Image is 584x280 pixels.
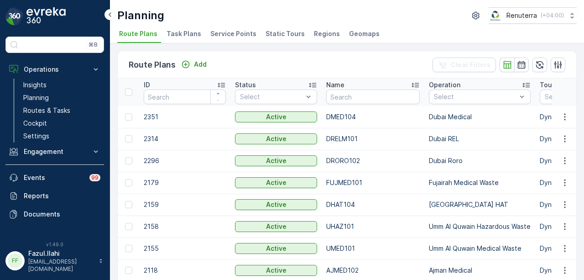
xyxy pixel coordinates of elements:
[322,106,424,128] td: DMED104
[266,29,305,38] span: Static Tours
[266,266,287,275] p: Active
[424,238,535,259] td: Umm Al Quwain Medical Waste
[266,244,287,253] p: Active
[322,194,424,216] td: DHAT104
[5,187,104,205] a: Reports
[506,11,537,20] p: Renuterra
[240,92,303,101] p: Select
[424,216,535,238] td: Umm Al Quwain Hazardous Waste
[125,135,132,143] div: Toggle Row Selected
[20,104,104,117] a: Routes & Tasks
[266,156,287,165] p: Active
[125,267,132,274] div: Toggle Row Selected
[194,60,207,69] p: Add
[26,7,66,26] img: logo_dark-DEwI_e13.png
[266,134,287,143] p: Active
[235,199,317,210] button: Active
[322,128,424,150] td: DRELM101
[24,173,84,182] p: Events
[23,132,49,141] p: Settings
[424,172,535,194] td: Fujairah Medical Waste
[20,117,104,130] a: Cockpit
[433,58,496,72] button: Clear Filters
[5,169,104,187] a: Events99
[322,172,424,194] td: FUJMED101
[235,155,317,166] button: Active
[20,91,104,104] a: Planning
[210,29,256,38] span: Service Points
[434,92,516,101] p: Select
[5,249,104,273] button: FFFazul.Ilahi[EMAIL_ADDRESS][DOMAIN_NAME]
[424,194,535,216] td: [GEOGRAPHIC_DATA] HAT
[139,238,230,259] td: 2155
[489,7,577,24] button: Renuterra(+04:00)
[235,243,317,254] button: Active
[5,7,24,26] img: logo
[139,172,230,194] td: 2179
[322,150,424,172] td: DRORO102
[20,130,104,143] a: Settings
[424,106,535,128] td: Dubai Medical
[28,249,94,258] p: Fazul.Ilahi
[235,221,317,232] button: Active
[541,12,564,19] p: ( +04:00 )
[235,133,317,144] button: Active
[5,143,104,161] button: Engagement
[144,90,226,104] input: Search
[89,41,98,48] p: ⌘B
[5,205,104,223] a: Documents
[24,65,86,74] p: Operations
[429,80,460,90] p: Operation
[144,80,150,90] p: ID
[266,200,287,209] p: Active
[24,210,100,219] p: Documents
[125,179,132,186] div: Toggle Row Selected
[125,157,132,164] div: Toggle Row Selected
[117,8,164,23] p: Planning
[139,216,230,238] td: 2158
[177,59,210,70] button: Add
[91,174,99,181] p: 99
[489,11,503,21] img: Screenshot_2024-07-26_at_13.33.01.png
[23,80,47,90] p: Insights
[5,242,104,247] span: v 1.49.0
[266,222,287,231] p: Active
[326,90,420,104] input: Search
[23,106,70,115] p: Routes & Tasks
[235,265,317,276] button: Active
[125,113,132,121] div: Toggle Row Selected
[326,80,344,90] p: Name
[139,106,230,128] td: 2351
[28,258,94,273] p: [EMAIL_ADDRESS][DOMAIN_NAME]
[20,79,104,91] a: Insights
[266,112,287,122] p: Active
[167,29,201,38] span: Task Plans
[125,245,132,252] div: Toggle Row Selected
[322,238,424,259] td: UMED101
[24,191,100,201] p: Reports
[8,254,22,268] div: FF
[235,80,256,90] p: Status
[23,93,49,102] p: Planning
[5,60,104,79] button: Operations
[314,29,340,38] span: Regions
[139,128,230,150] td: 2314
[129,58,176,71] p: Route Plans
[266,178,287,187] p: Active
[119,29,157,38] span: Route Plans
[235,111,317,122] button: Active
[235,177,317,188] button: Active
[139,194,230,216] td: 2159
[24,147,86,156] p: Engagement
[322,216,424,238] td: UHAZ101
[424,150,535,172] td: Dubai Roro
[540,80,572,90] p: Tour Type
[424,128,535,150] td: Dubai REL
[139,150,230,172] td: 2296
[125,201,132,208] div: Toggle Row Selected
[125,223,132,230] div: Toggle Row Selected
[23,119,47,128] p: Cockpit
[349,29,380,38] span: Geomaps
[451,60,490,69] p: Clear Filters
